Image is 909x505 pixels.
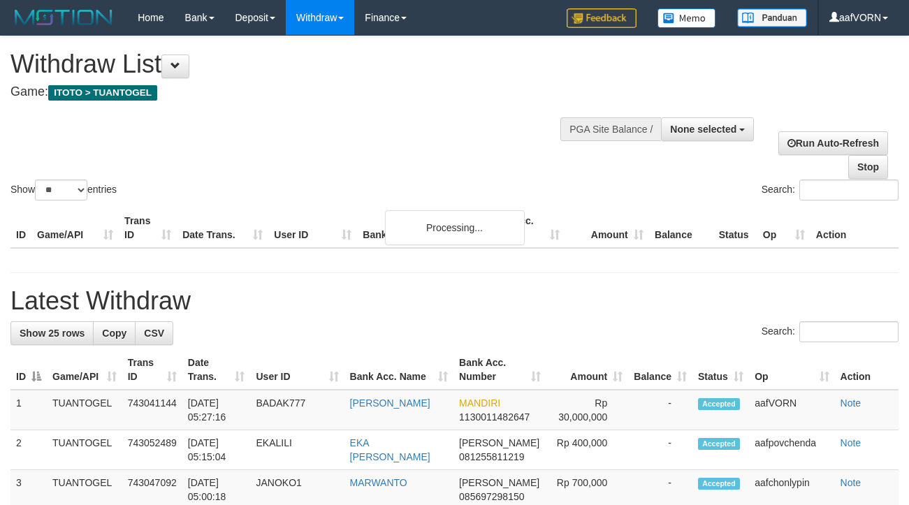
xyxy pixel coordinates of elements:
th: ID [10,208,31,248]
td: TUANTOGEL [47,390,122,430]
span: [PERSON_NAME] [459,477,539,488]
span: None selected [670,124,736,135]
img: MOTION_logo.png [10,7,117,28]
a: Copy [93,321,136,345]
th: Op [757,208,810,248]
span: Copy [102,328,126,339]
th: Action [835,350,899,390]
a: Note [841,477,861,488]
td: aafpovchenda [749,430,834,470]
td: TUANTOGEL [47,430,122,470]
th: Trans ID: activate to sort column ascending [122,350,182,390]
td: Rp 30,000,000 [546,390,628,430]
th: Bank Acc. Name: activate to sort column ascending [344,350,454,390]
a: [PERSON_NAME] [350,397,430,409]
th: User ID: activate to sort column ascending [250,350,344,390]
td: - [628,390,692,430]
td: 743041144 [122,390,182,430]
span: Accepted [698,478,740,490]
input: Search: [799,180,899,200]
th: Bank Acc. Number: activate to sort column ascending [453,350,546,390]
th: Date Trans.: activate to sort column ascending [182,350,251,390]
input: Search: [799,321,899,342]
button: None selected [661,117,754,141]
th: Status [713,208,757,248]
a: Stop [848,155,888,179]
span: Show 25 rows [20,328,85,339]
a: MARWANTO [350,477,407,488]
img: panduan.png [737,8,807,27]
td: 743052489 [122,430,182,470]
span: MANDIRI [459,397,500,409]
td: - [628,430,692,470]
td: EKALILI [250,430,344,470]
a: Note [841,397,861,409]
label: Search: [762,321,899,342]
span: Copy 1130011482647 to clipboard [459,411,530,423]
th: Op: activate to sort column ascending [749,350,834,390]
td: [DATE] 05:27:16 [182,390,251,430]
img: Feedback.jpg [567,8,637,28]
th: User ID [268,208,357,248]
th: Status: activate to sort column ascending [692,350,749,390]
span: CSV [144,328,164,339]
a: CSV [135,321,173,345]
th: Action [810,208,899,248]
th: Bank Acc. Name [357,208,481,248]
span: Copy 085697298150 to clipboard [459,491,524,502]
h1: Latest Withdraw [10,287,899,315]
td: 1 [10,390,47,430]
h4: Game: [10,85,592,99]
span: Accepted [698,398,740,410]
span: ITOTO > TUANTOGEL [48,85,157,101]
div: Processing... [385,210,525,245]
a: Note [841,437,861,448]
label: Show entries [10,180,117,200]
h1: Withdraw List [10,50,592,78]
select: Showentries [35,180,87,200]
th: Date Trans. [177,208,268,248]
th: Amount [565,208,649,248]
td: [DATE] 05:15:04 [182,430,251,470]
th: Game/API [31,208,119,248]
th: ID: activate to sort column descending [10,350,47,390]
th: Balance [649,208,713,248]
th: Balance: activate to sort column ascending [628,350,692,390]
div: PGA Site Balance / [560,117,661,141]
td: 2 [10,430,47,470]
span: Accepted [698,438,740,450]
th: Trans ID [119,208,177,248]
th: Game/API: activate to sort column ascending [47,350,122,390]
td: BADAK777 [250,390,344,430]
th: Bank Acc. Number [481,208,565,248]
span: Copy 081255811219 to clipboard [459,451,524,462]
img: Button%20Memo.svg [657,8,716,28]
span: [PERSON_NAME] [459,437,539,448]
a: Show 25 rows [10,321,94,345]
a: Run Auto-Refresh [778,131,888,155]
label: Search: [762,180,899,200]
a: EKA [PERSON_NAME] [350,437,430,462]
td: aafVORN [749,390,834,430]
th: Amount: activate to sort column ascending [546,350,628,390]
td: Rp 400,000 [546,430,628,470]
